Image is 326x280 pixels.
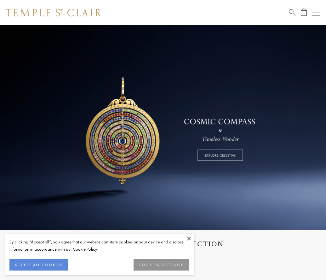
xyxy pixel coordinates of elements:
button: ACCEPT ALL COOKIES [9,259,68,271]
a: Open Shopping Bag [301,9,307,16]
img: Temple St. Clair [6,9,101,16]
a: Search [289,9,295,16]
button: COOKIES SETTINGS [134,259,189,271]
button: Open navigation [312,9,320,16]
div: By clicking “Accept all”, you agree that our website can store cookies on your device and disclos... [9,238,189,253]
